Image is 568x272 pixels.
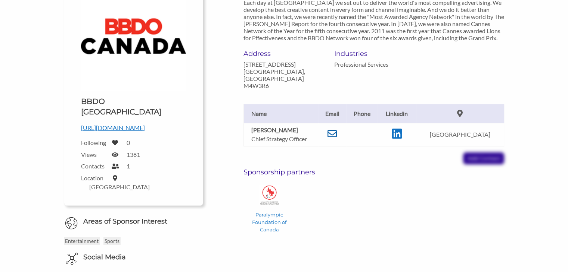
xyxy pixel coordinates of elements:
th: Phone [346,104,378,123]
img: Social Media Icon [66,253,78,265]
th: Email [318,104,346,123]
label: 1 [127,162,130,170]
p: Sports [103,237,121,245]
p: [STREET_ADDRESS] [243,61,323,68]
h6: Areas of Sponsor Interest [58,217,209,226]
p: M4W3R6 [243,82,323,89]
p: Professional Services [334,61,413,68]
p: [GEOGRAPHIC_DATA] [420,131,500,138]
p: Chief Strategy Officer [251,135,315,142]
h6: Social Media [83,253,126,262]
label: Views [81,151,107,158]
th: Linkedin [378,104,416,123]
p: [URL][DOMAIN_NAME] [81,123,186,133]
h6: Industries [334,50,413,58]
th: Name [243,104,318,123]
h6: Address [243,50,323,58]
label: 0 [127,139,130,146]
p: Paralympic Foundation of Canada [246,211,293,233]
img: Globe Icon [65,217,78,230]
label: Contacts [81,162,107,170]
h1: BBDO [GEOGRAPHIC_DATA] [81,96,186,117]
p: Entertainment [64,237,100,245]
p: [GEOGRAPHIC_DATA], [GEOGRAPHIC_DATA] [243,68,323,82]
label: [GEOGRAPHIC_DATA] [89,183,150,190]
b: [PERSON_NAME] [251,126,298,133]
h6: Sponsorship partners [243,168,505,176]
label: Location [81,174,107,181]
label: Following [81,139,107,146]
label: 1381 [127,151,140,158]
img: Paralympic Foundation of Canada Logo [259,185,280,205]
